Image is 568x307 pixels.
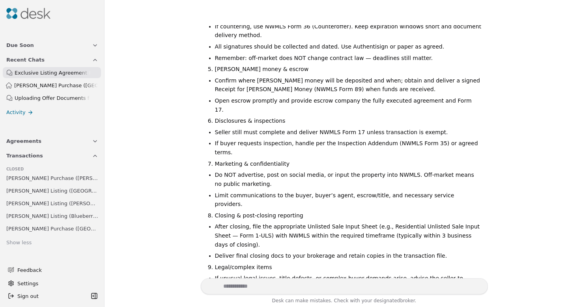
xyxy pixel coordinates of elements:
span: [PERSON_NAME] Purchase ([GEOGRAPHIC_DATA]) [14,81,98,90]
a: Exclusive Listing Agreement Request [3,67,101,78]
span: Feedback [17,266,93,274]
li: Closing & post‑closing reporting [215,211,482,220]
div: Show less [6,239,32,247]
span: Sign out [17,292,39,300]
li: Do NOT advertise, post on social media, or input the property into NWMLS. Off‑market means no pub... [215,170,482,188]
button: Recent Chats [2,52,103,67]
li: If countering, use NWMLS Form 36 (Counteroffer). Keep expiration windows short and document deliv... [215,22,482,40]
div: Closed [6,166,98,172]
button: Agreements [2,134,103,148]
button: Due Soon [2,38,103,52]
span: Activity [6,108,26,116]
span: Due Soon [6,41,34,49]
span: [PERSON_NAME] Listing ([GEOGRAPHIC_DATA]) [6,187,98,195]
span: Recent Chats [6,56,45,64]
li: Deliver final closing docs to your brokerage and retain copies in the transaction file. [215,251,482,260]
button: Feedback [3,263,98,277]
li: Open escrow promptly and provide escrow company the fully executed agreement and Form 17. [215,96,482,114]
li: Confirm where [PERSON_NAME] money will be deposited and when; obtain and deliver a signed Receipt... [215,76,482,94]
span: designated [374,298,400,303]
span: [PERSON_NAME] Purchase ([GEOGRAPHIC_DATA]) [6,225,98,233]
li: Limit communications to the buyer, buyer’s agent, escrow/title, and necessary service providers. [215,191,482,209]
li: After closing, file the appropriate Unlisted Sale Input Sheet (e.g., Residential Unlisted Sale In... [215,222,482,249]
button: Transactions [2,148,103,163]
li: All signatures should be collected and dated. Use Authentisign or paper as agreed. [215,42,482,51]
li: Legal/complex items [215,263,482,272]
span: Agreements [6,137,41,145]
li: If unusual legal issues, title defects, or complex buyer demands arise, advise the seller to cons... [215,274,482,292]
div: Exclusive Listing Agreement Request [15,69,90,77]
a: Uploading Offer Documents for Review [3,92,101,103]
li: Disclosures & inspections [215,116,482,125]
span: Transactions [6,152,43,160]
div: Desk can make mistakes. Check with your broker. [201,297,488,307]
a: [PERSON_NAME] Purchase ([GEOGRAPHIC_DATA]) [3,80,101,91]
span: [PERSON_NAME] Listing (Blueberry Ln) [6,212,98,220]
span: [PERSON_NAME] Purchase ([PERSON_NAME]) [6,174,98,182]
a: Activity [2,107,103,118]
div: Uploading Offer Documents for Review [15,94,90,102]
li: [PERSON_NAME] money & escrow [215,65,482,74]
button: Settings [5,277,100,290]
li: Seller still must complete and deliver NWMLS Form 17 unless transaction is exempt. [215,128,482,137]
li: If buyer requests inspection, handle per the Inspection Addendum (NWMLS Form 35) or agreed terms. [215,139,482,157]
span: [PERSON_NAME] Listing ([PERSON_NAME]) [6,199,98,208]
img: Desk [6,8,50,19]
li: Remember: off‑market does NOT change contract law — deadlines still matter. [215,54,482,63]
textarea: Write your prompt here [201,278,488,294]
li: Marketing & confidentiality [215,159,482,168]
span: Settings [17,279,38,288]
button: Sign out [5,290,89,302]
